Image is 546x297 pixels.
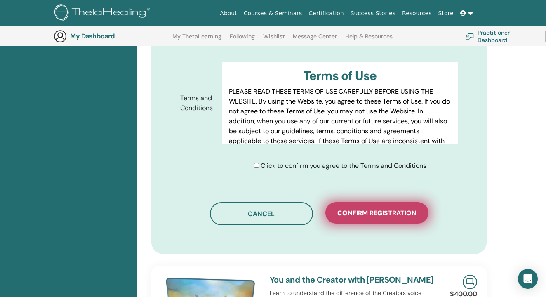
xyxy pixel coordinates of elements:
[54,4,153,23] img: logo.png
[229,68,451,83] h3: Terms of Use
[465,27,535,45] a: Practitioner Dashboard
[465,33,474,40] img: chalkboard-teacher.svg
[172,33,221,46] a: My ThetaLearning
[174,90,222,116] label: Terms and Conditions
[518,269,538,289] div: Open Intercom Messenger
[263,33,285,46] a: Wishlist
[240,6,306,21] a: Courses & Seminars
[435,6,457,21] a: Store
[337,209,417,217] span: Confirm registration
[230,33,255,46] a: Following
[70,32,153,40] h3: My Dashboard
[347,6,399,21] a: Success Stories
[210,202,313,225] button: Cancel
[463,275,477,289] img: Live Online Seminar
[54,30,67,43] img: generic-user-icon.jpg
[270,274,434,285] a: You and the Creator with [PERSON_NAME]
[293,33,337,46] a: Message Center
[248,210,275,218] span: Cancel
[325,202,428,224] button: Confirm registration
[229,87,451,166] p: PLEASE READ THESE TERMS OF USE CAREFULLY BEFORE USING THE WEBSITE. By using the Website, you agre...
[399,6,435,21] a: Resources
[345,33,393,46] a: Help & Resources
[261,161,426,170] span: Click to confirm you agree to the Terms and Conditions
[305,6,347,21] a: Certification
[217,6,240,21] a: About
